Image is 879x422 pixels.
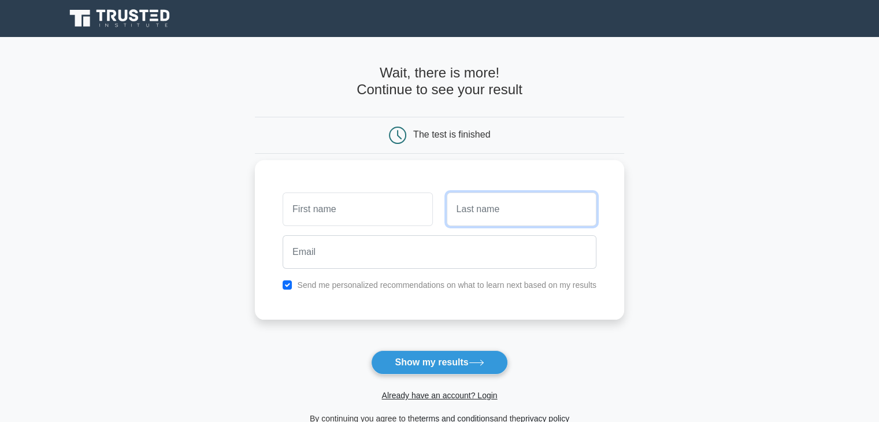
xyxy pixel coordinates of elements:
h4: Wait, there is more! Continue to see your result [255,65,624,98]
a: Already have an account? Login [381,391,497,400]
input: Email [283,235,596,269]
label: Send me personalized recommendations on what to learn next based on my results [297,280,596,290]
div: The test is finished [413,129,490,139]
input: First name [283,193,432,226]
button: Show my results [371,350,507,375]
input: Last name [447,193,596,226]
